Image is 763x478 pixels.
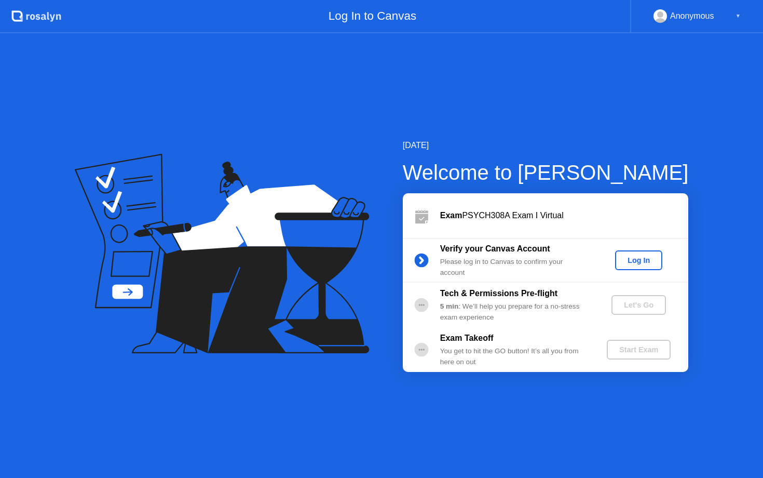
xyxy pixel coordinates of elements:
button: Log In [615,250,662,270]
div: Log In [619,256,658,264]
b: 5 min [440,302,459,310]
b: Exam [440,211,462,220]
div: PSYCH308A Exam I Virtual [440,209,688,222]
div: Please log in to Canvas to confirm your account [440,257,590,278]
div: : We’ll help you prepare for a no-stress exam experience [440,301,590,323]
button: Let's Go [611,295,666,315]
div: Anonymous [670,9,714,23]
div: You get to hit the GO button! It’s all you from here on out [440,346,590,367]
button: Start Exam [607,340,671,360]
div: [DATE] [403,139,689,152]
div: Let's Go [616,301,662,309]
b: Tech & Permissions Pre-flight [440,289,557,298]
div: Welcome to [PERSON_NAME] [403,157,689,188]
b: Verify your Canvas Account [440,244,550,253]
div: Start Exam [611,346,666,354]
b: Exam Takeoff [440,334,494,342]
div: ▼ [735,9,741,23]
